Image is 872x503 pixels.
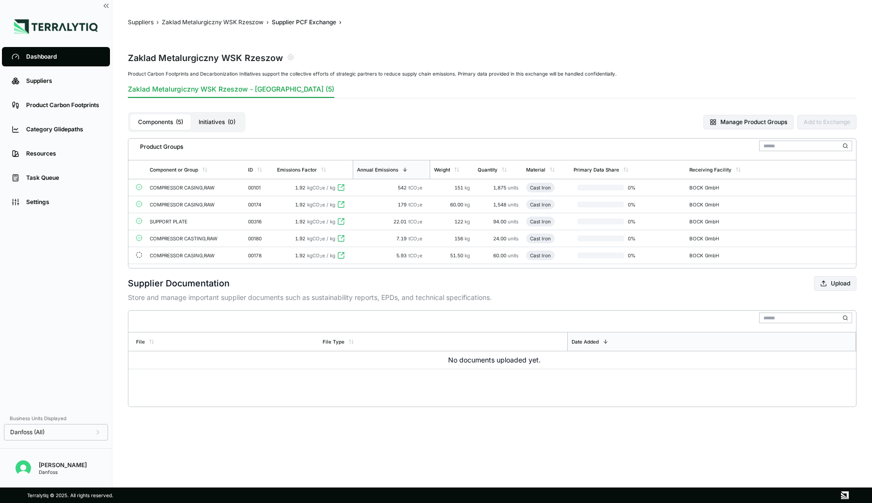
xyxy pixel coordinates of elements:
[295,236,305,241] span: 1.92
[156,18,159,26] span: ›
[320,254,322,259] sub: 2
[26,101,100,109] div: Product Carbon Footprints
[162,18,264,26] button: Zaklad Metalurgiczny WSK Rzeszow
[307,252,335,258] span: kgCO e / kg
[417,220,420,225] sub: 2
[150,252,219,258] div: COMPRESSOR CASING,RAW
[530,252,551,258] div: Cast Iron
[408,202,422,207] span: tCO e
[39,461,87,469] div: [PERSON_NAME]
[624,252,655,258] span: 0 %
[150,185,219,190] div: COMPRESSOR CASING,RAW
[526,167,545,173] div: Material
[450,202,465,207] span: 60.00
[530,185,551,190] div: Cast Iron
[396,252,408,258] span: 5.93
[408,219,422,224] span: tCO e
[398,202,408,207] span: 179
[417,254,420,259] sub: 2
[176,118,183,126] span: ( 5 )
[408,252,422,258] span: tCO e
[465,252,470,258] span: kg
[320,220,322,225] sub: 2
[4,412,108,424] div: Business Units Displayed
[454,185,465,190] span: 151
[323,339,344,345] div: File Type
[396,236,408,241] span: 7.19
[248,202,269,207] div: 00174
[398,185,408,190] span: 542
[493,185,508,190] span: 1,875
[689,236,736,241] div: BOCK GmbH
[320,237,322,242] sub: 2
[703,115,794,129] button: Manage Product Groups
[128,351,856,369] td: No documents uploaded yet.
[150,202,219,207] div: COMPRESSOR CASING,RAW
[295,202,305,207] span: 1.92
[530,236,551,241] div: Cast Iron
[248,185,269,190] div: 00101
[128,293,856,302] p: Store and manage important supplier documents such as sustainability reports, EPDs, and technical...
[26,174,100,182] div: Task Queue
[132,139,183,151] div: Product Groups
[191,114,243,130] button: Initiatives(0)
[493,202,508,207] span: 1,548
[320,187,322,191] sub: 2
[320,204,322,208] sub: 2
[307,185,335,190] span: kgCO e / kg
[689,202,736,207] div: BOCK GmbH
[465,236,470,241] span: kg
[150,236,219,241] div: COMPRESSOR CASTING,RAW
[150,219,219,224] div: SUPPORT PLATE
[434,167,450,173] div: Weight
[530,202,551,207] div: Cast Iron
[508,236,518,241] span: units
[624,202,655,207] span: 0 %
[26,150,100,157] div: Resources
[417,204,420,208] sub: 2
[493,252,508,258] span: 60.00
[10,428,45,436] span: Danfoss (All)
[493,219,508,224] span: 94.00
[357,167,398,173] div: Annual Emissions
[128,277,230,290] h2: Supplier Documentation
[454,236,465,241] span: 156
[689,219,736,224] div: BOCK GmbH
[26,53,100,61] div: Dashboard
[408,236,422,241] span: tCO e
[574,167,619,173] div: Primary Data Share
[508,219,518,224] span: units
[14,19,98,34] img: Logo
[454,219,465,224] span: 122
[689,185,736,190] div: BOCK GmbH
[508,185,518,190] span: units
[295,185,305,190] span: 1.92
[465,219,470,224] span: kg
[295,219,305,224] span: 1.92
[39,469,87,475] div: Danfoss
[307,219,335,224] span: kgCO e / kg
[150,167,198,173] div: Component or Group
[295,252,305,258] span: 1.92
[128,84,334,98] button: Zaklad Metalurgiczny WSK Rzeszow - [GEOGRAPHIC_DATA] (5)
[128,18,154,26] button: Suppliers
[417,237,420,242] sub: 2
[478,167,498,173] div: Quantity
[493,236,508,241] span: 24.00
[624,185,655,190] span: 0 %
[26,77,100,85] div: Suppliers
[248,167,253,173] div: ID
[408,185,422,190] span: tCO e
[248,236,269,241] div: 00180
[465,185,470,190] span: kg
[248,219,269,224] div: 00316
[689,167,732,173] div: Receiving Facility
[624,219,655,224] span: 0 %
[12,456,35,480] button: Open user button
[16,460,31,476] img: Nitin Shetty
[465,202,470,207] span: kg
[136,339,145,345] div: File
[307,202,335,207] span: kgCO e / kg
[272,18,336,26] button: Supplier PCF Exchange
[130,114,191,130] button: Components(5)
